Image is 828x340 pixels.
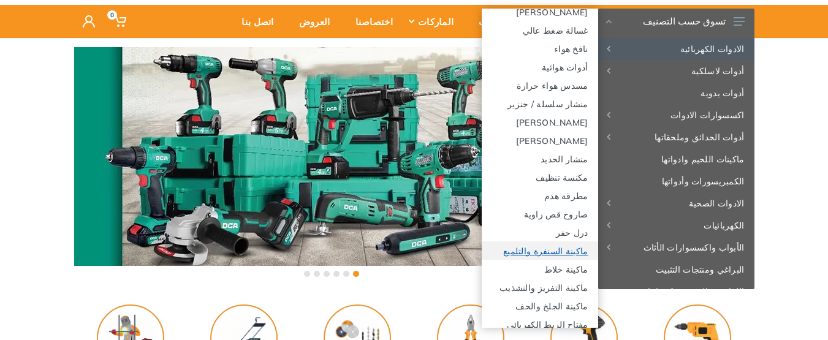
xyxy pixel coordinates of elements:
div: اختصاصنا [339,9,401,34]
div: التصنيفات [462,9,528,34]
div: الماركات [401,9,462,34]
a: ماكينة التفريز والتشذيب [482,278,598,297]
button: تسوق حسب التصنيف [598,9,754,34]
a: ماكينة السنفرة والتلميع [482,241,598,260]
a: درل حفر [482,223,598,241]
span: 0 [107,10,117,20]
a: أدوات الحدائق وملحقاتها [598,126,754,148]
a: 0 [104,5,135,38]
a: الرئيسية [528,5,587,38]
a: اتصل بنا [225,5,282,38]
a: نافخ هواء [482,39,598,58]
a: أدوات لاسلكية [598,60,754,82]
a: أدوات يدوية [598,82,754,104]
a: مكنسة تنظيف [482,168,598,186]
a: [PERSON_NAME] [482,113,598,131]
a: مفتاح الربط الكهربائي [482,315,598,333]
a: البراغي ومنتجات التثبيت [598,259,754,281]
a: اكسسوارات الادوات [598,104,754,126]
a: ماكينة خلاط [482,260,598,278]
a: غسالة ضغط عالي [482,21,598,39]
a: الادوات الصحية [598,192,754,214]
a: [PERSON_NAME] [482,2,598,21]
a: منشار سلسلة / جنزير [482,94,598,113]
a: الكمبريسورات وأدواتها [598,170,754,192]
a: العروض [283,5,339,38]
div: اتصل بنا [225,9,282,34]
a: [PERSON_NAME] [482,131,598,149]
a: الكهربائيات [598,214,754,236]
a: صاروخ قص زاوية [482,205,598,223]
div: العروض [283,9,339,34]
a: ماكينات اللحيم وادواتها [598,148,754,170]
a: الادوات الكهربائية [598,38,754,60]
a: مطرقة هدم [482,186,598,205]
a: الأبواب واكسسوارات الأثاث [598,236,754,259]
a: أدوات هوائية [482,58,598,76]
a: ماكينة الجلخ والحف [482,297,598,315]
a: مسدس هواء حرارة [482,76,598,94]
a: اختصاصنا [339,5,401,38]
a: اللواصق، السبري وكيميائيات [598,281,754,303]
a: منشار الحديد [482,149,598,168]
a: التصنيفات [462,5,528,38]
